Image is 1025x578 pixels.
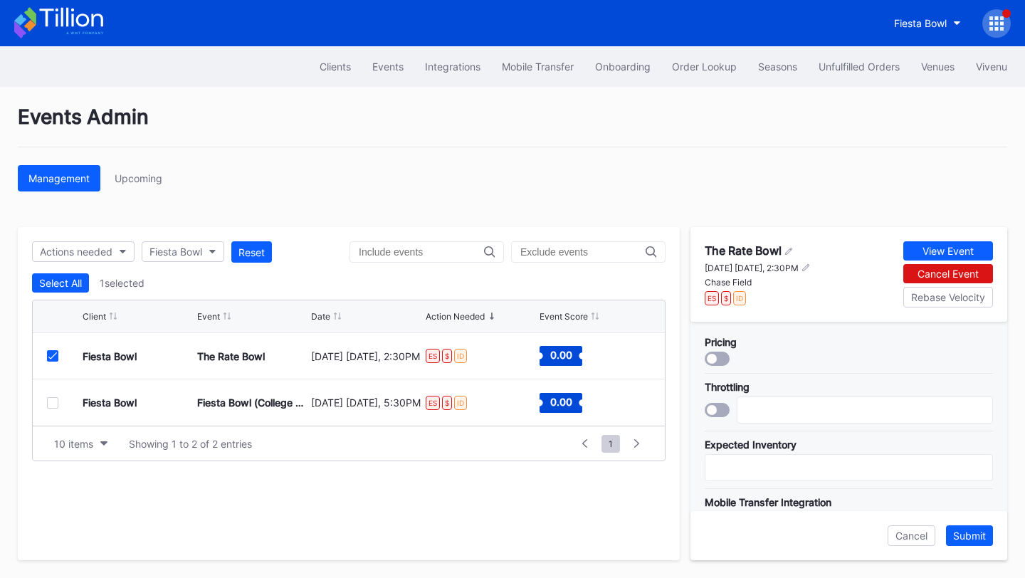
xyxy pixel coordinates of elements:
[903,264,993,283] button: Cancel Event
[18,105,1007,147] div: Events Admin
[231,241,272,263] button: Reset
[83,311,106,322] div: Client
[921,61,955,73] div: Venues
[705,243,782,258] div: The Rate Bowl
[197,311,220,322] div: Event
[362,53,414,80] button: Events
[946,525,993,546] button: Submit
[32,273,89,293] button: Select All
[311,396,422,409] div: [DATE] [DATE], 5:30PM
[149,246,202,258] div: Fiesta Bowl
[83,396,137,409] div: Fiesta Bowl
[922,245,974,257] div: View Event
[520,246,646,258] input: Exclude events
[894,17,947,29] div: Fiesta Bowl
[808,53,910,80] button: Unfulfilled Orders
[454,349,467,363] div: ID
[104,165,173,191] button: Upcoming
[550,349,572,361] text: 0.00
[888,525,935,546] button: Cancel
[705,277,811,288] div: Chase Field
[142,241,224,262] button: Fiesta Bowl
[426,396,440,410] div: ES
[47,434,115,453] button: 10 items
[918,268,979,280] div: Cancel Event
[550,395,572,407] text: 0.00
[311,350,422,362] div: [DATE] [DATE], 2:30PM
[309,53,362,80] button: Clients
[584,53,661,80] button: Onboarding
[953,530,986,542] div: Submit
[83,350,137,362] div: Fiesta Bowl
[54,438,93,450] div: 10 items
[601,435,620,453] span: 1
[442,349,452,363] div: $
[672,61,737,73] div: Order Lookup
[311,311,330,322] div: Date
[910,53,965,80] button: Venues
[425,61,480,73] div: Integrations
[18,165,100,191] button: Management
[705,336,993,348] div: Pricing
[976,61,1007,73] div: Vivenu
[426,349,440,363] div: ES
[758,61,797,73] div: Seasons
[502,61,574,73] div: Mobile Transfer
[320,61,351,73] div: Clients
[733,291,746,305] div: ID
[705,496,993,508] div: Mobile Transfer Integration
[115,172,162,184] div: Upcoming
[819,61,900,73] div: Unfulfilled Orders
[903,287,993,308] button: Rebase Velocity
[197,396,308,409] div: Fiesta Bowl (College Football Playoff Semifinals)
[705,291,719,305] div: ES
[359,246,484,258] input: Include events
[747,53,808,80] button: Seasons
[705,263,799,273] div: [DATE] [DATE], 2:30PM
[491,53,584,80] button: Mobile Transfer
[39,277,82,289] div: Select All
[28,172,90,184] div: Management
[100,277,144,289] div: 1 selected
[705,381,993,393] div: Throttling
[883,10,972,36] button: Fiesta Bowl
[414,53,491,80] button: Integrations
[372,61,404,73] div: Events
[197,350,265,362] div: The Rate Bowl
[661,53,747,80] button: Order Lookup
[32,241,135,262] button: Actions needed
[895,530,927,542] div: Cancel
[129,438,252,450] div: Showing 1 to 2 of 2 entries
[965,53,1018,80] button: Vivenu
[40,246,112,258] div: Actions needed
[454,396,467,410] div: ID
[595,61,651,73] div: Onboarding
[426,311,485,322] div: Action Needed
[238,246,265,258] div: Reset
[721,291,731,305] div: $
[903,241,993,261] button: View Event
[705,438,993,451] div: Expected Inventory
[442,396,452,410] div: $
[911,291,985,303] div: Rebase Velocity
[540,311,588,322] div: Event Score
